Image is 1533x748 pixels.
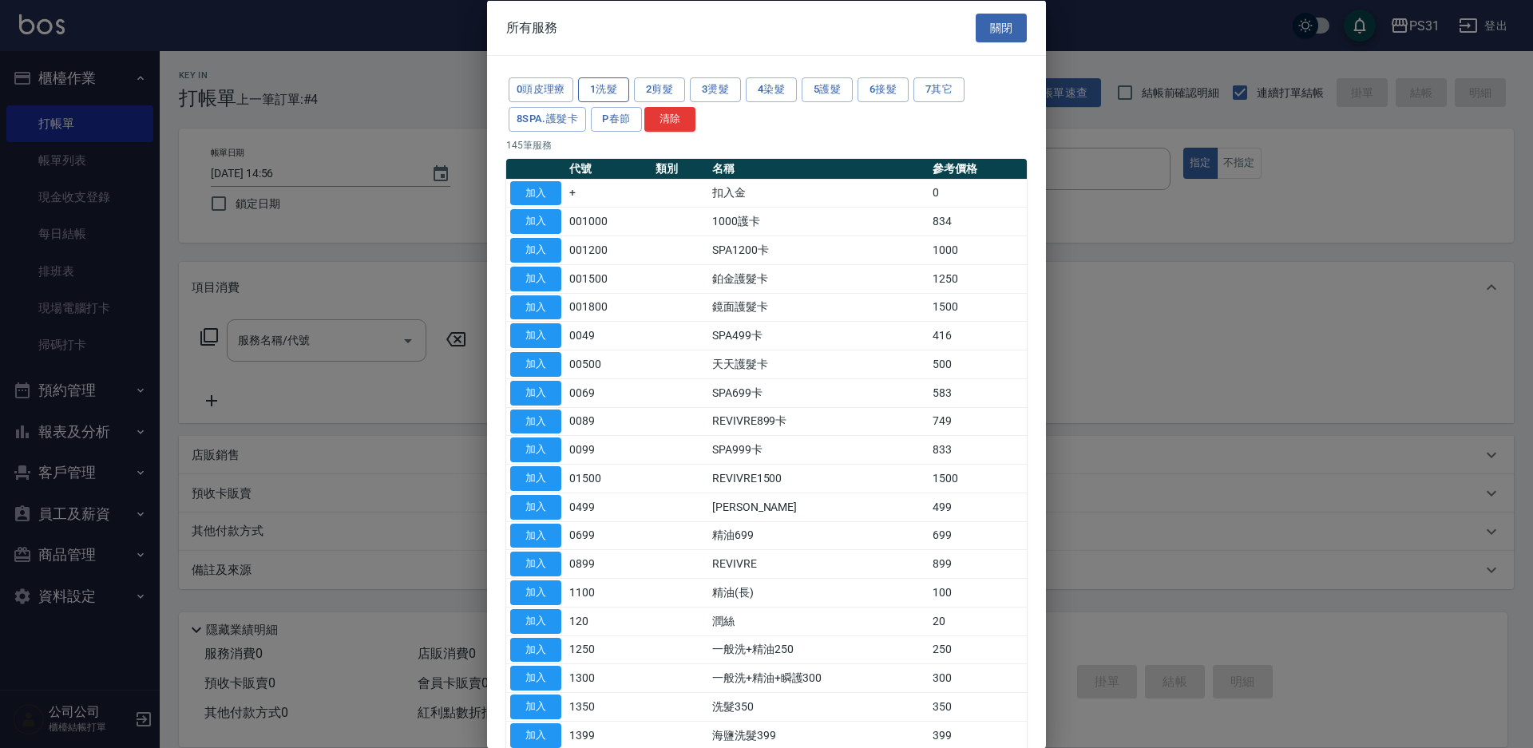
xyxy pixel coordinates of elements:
td: REVIVRE899卡 [708,407,929,436]
button: 加入 [510,266,561,291]
button: 4染髮 [746,77,797,102]
button: 加入 [510,494,561,519]
button: 關閉 [976,13,1027,42]
th: 代號 [565,158,652,179]
td: 1000護卡 [708,207,929,235]
button: 加入 [510,295,561,319]
td: 扣入金 [708,179,929,208]
button: 加入 [510,238,561,263]
td: 0049 [565,321,652,350]
button: 加入 [510,695,561,719]
td: 1350 [565,692,652,721]
td: 001000 [565,207,652,235]
button: 8SPA.護髮卡 [509,106,586,131]
td: 精油699 [708,521,929,550]
td: 749 [929,407,1027,436]
td: 潤絲 [708,607,929,635]
button: 加入 [510,722,561,747]
td: [PERSON_NAME] [708,493,929,521]
button: 加入 [510,523,561,548]
td: 01500 [565,464,652,493]
td: 1100 [565,578,652,607]
td: 899 [929,549,1027,578]
td: 一般洗+精油250 [708,635,929,664]
td: 100 [929,578,1027,607]
td: 1000 [929,235,1027,264]
button: 加入 [510,352,561,377]
button: 加入 [510,637,561,662]
p: 145 筆服務 [506,137,1027,152]
button: 0頭皮理療 [509,77,573,102]
td: 001800 [565,293,652,322]
td: 一般洗+精油+瞬護300 [708,663,929,692]
td: 1300 [565,663,652,692]
td: 250 [929,635,1027,664]
td: 0089 [565,407,652,436]
td: 1500 [929,293,1027,322]
td: SPA1200卡 [708,235,929,264]
span: 所有服務 [506,19,557,35]
td: 300 [929,663,1027,692]
button: 加入 [510,380,561,405]
td: 001200 [565,235,652,264]
button: 6接髮 [858,77,909,102]
button: 2剪髮 [634,77,685,102]
button: 加入 [510,180,561,205]
button: 清除 [644,106,695,131]
td: 583 [929,378,1027,407]
td: 0099 [565,435,652,464]
td: 0 [929,179,1027,208]
td: 500 [929,350,1027,378]
button: 加入 [510,608,561,633]
td: 0699 [565,521,652,550]
td: 鏡面護髮卡 [708,293,929,322]
td: 834 [929,207,1027,235]
button: 加入 [510,552,561,576]
button: 加入 [510,409,561,433]
td: 416 [929,321,1027,350]
button: P春節 [591,106,642,131]
button: 加入 [510,209,561,234]
button: 加入 [510,666,561,691]
th: 參考價格 [929,158,1027,179]
button: 1洗髮 [578,77,629,102]
th: 名稱 [708,158,929,179]
button: 加入 [510,580,561,605]
button: 加入 [510,466,561,491]
td: SPA699卡 [708,378,929,407]
td: REVIVRE1500 [708,464,929,493]
td: 120 [565,607,652,635]
button: 7其它 [913,77,965,102]
td: 00500 [565,350,652,378]
td: 0499 [565,493,652,521]
td: 20 [929,607,1027,635]
td: 001500 [565,264,652,293]
button: 5護髮 [802,77,853,102]
td: 0899 [565,549,652,578]
td: REVIVRE [708,549,929,578]
td: 天天護髮卡 [708,350,929,378]
button: 加入 [510,323,561,348]
td: 350 [929,692,1027,721]
button: 加入 [510,437,561,462]
td: SPA999卡 [708,435,929,464]
td: 0069 [565,378,652,407]
button: 3燙髮 [690,77,741,102]
td: + [565,179,652,208]
td: 499 [929,493,1027,521]
td: 1250 [565,635,652,664]
td: 洗髮350 [708,692,929,721]
th: 類別 [652,158,708,179]
td: 1250 [929,264,1027,293]
td: 699 [929,521,1027,550]
td: 1500 [929,464,1027,493]
td: 精油(長) [708,578,929,607]
td: 833 [929,435,1027,464]
td: 鉑金護髮卡 [708,264,929,293]
td: SPA499卡 [708,321,929,350]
